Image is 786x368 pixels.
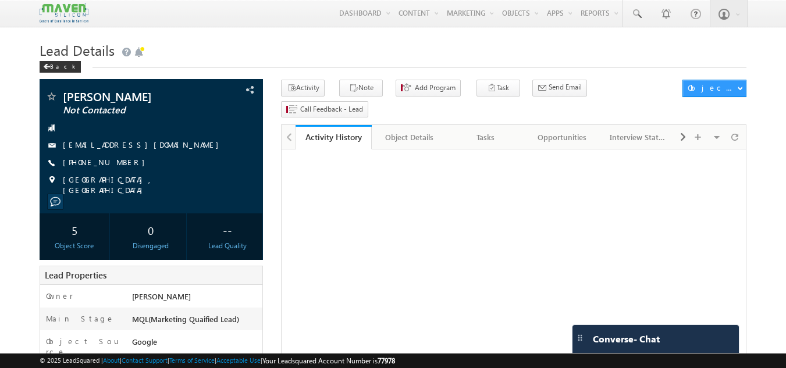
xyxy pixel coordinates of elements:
div: 5 [42,219,107,241]
div: Tasks [457,130,514,144]
div: -- [195,219,259,241]
label: Main Stage [46,313,115,324]
span: [PERSON_NAME] [63,91,201,102]
button: Task [476,80,520,97]
span: Your Leadsquared Account Number is [262,356,395,365]
button: Object Actions [682,80,746,97]
span: Lead Details [40,41,115,59]
span: Call Feedback - Lead [300,104,363,115]
img: carter-drag [575,333,585,342]
a: Acceptable Use [216,356,261,364]
a: [EMAIL_ADDRESS][DOMAIN_NAME] [63,140,225,149]
button: Add Program [396,80,461,97]
button: Call Feedback - Lead [281,101,368,118]
div: Interview Status [610,130,666,144]
a: Back [40,60,87,70]
div: Back [40,61,81,73]
img: Custom Logo [40,3,88,23]
a: Object Details [372,125,448,149]
div: Google [129,336,263,352]
div: Object Score [42,241,107,251]
a: Terms of Service [169,356,215,364]
div: Activity History [304,131,363,142]
div: Object Details [381,130,438,144]
button: Activity [281,80,325,97]
div: Opportunities [534,130,590,144]
a: Interview Status [600,125,677,149]
div: Object Actions [688,83,737,93]
span: [PERSON_NAME] [132,291,191,301]
span: Converse - Chat [593,334,660,344]
a: Opportunities [524,125,600,149]
div: Disengaged [119,241,183,251]
span: Not Contacted [63,105,201,116]
a: Activity History [296,125,372,149]
span: © 2025 LeadSquared | | | | | [40,355,395,366]
label: Object Source [46,336,121,357]
button: Note [339,80,383,97]
a: Tasks [448,125,524,149]
a: Contact Support [122,356,168,364]
span: Send Email [549,82,582,92]
div: Lead Quality [195,241,259,251]
button: Send Email [532,80,587,97]
span: 77978 [378,356,395,365]
span: Lead Properties [45,269,106,281]
span: Add Program [415,83,456,93]
div: 0 [119,219,183,241]
div: MQL(Marketing Quaified Lead) [129,313,263,330]
label: Owner [46,291,73,301]
a: About [103,356,120,364]
span: [PHONE_NUMBER] [63,157,151,169]
span: [GEOGRAPHIC_DATA], [GEOGRAPHIC_DATA] [63,174,243,195]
